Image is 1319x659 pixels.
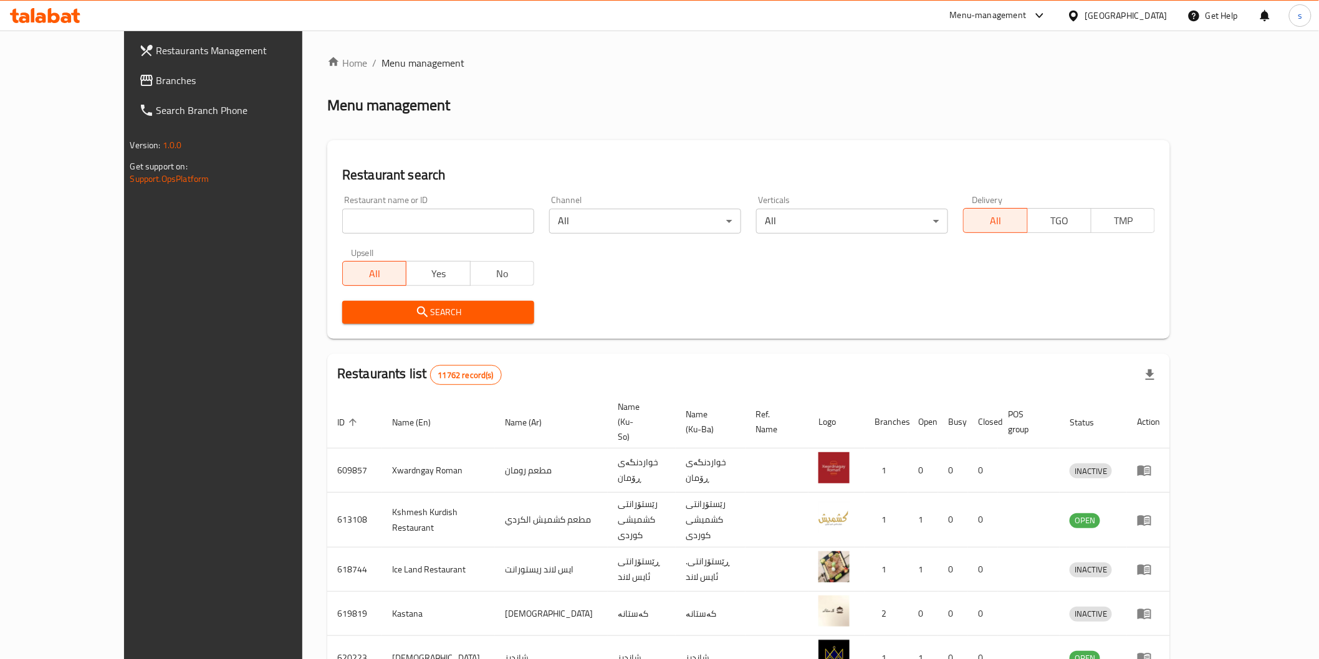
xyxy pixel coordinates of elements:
[342,301,534,324] button: Search
[470,261,534,286] button: No
[963,208,1027,233] button: All
[342,261,406,286] button: All
[163,137,182,153] span: 1.0.0
[337,415,361,430] span: ID
[476,265,529,283] span: No
[968,493,998,548] td: 0
[505,415,558,430] span: Name (Ar)
[327,592,382,636] td: 619819
[156,103,334,118] span: Search Branch Phone
[351,249,374,257] label: Upsell
[1070,415,1110,430] span: Status
[129,36,344,65] a: Restaurants Management
[1091,208,1155,233] button: TMP
[1070,513,1100,528] span: OPEN
[608,592,676,636] td: کەستانە
[676,548,746,592] td: .ڕێستۆرانتی ئایس لاند
[908,448,938,493] td: 0
[972,196,1003,204] label: Delivery
[1070,607,1112,622] div: INACTIVE
[1298,9,1302,22] span: s
[969,212,1022,230] span: All
[968,548,998,592] td: 0
[495,448,608,493] td: مطعم رومان
[352,305,524,320] span: Search
[495,592,608,636] td: [DEMOGRAPHIC_DATA]
[1070,562,1112,577] div: INACTIVE
[1135,360,1165,390] div: Export file
[382,493,495,548] td: Kshmesh Kurdish Restaurant
[342,166,1155,184] h2: Restaurant search
[818,551,850,582] img: Ice Land Restaurant
[1070,464,1112,478] span: INACTIVE
[938,548,968,592] td: 0
[392,415,447,430] span: Name (En)
[686,407,731,437] span: Name (Ku-Ba)
[1070,562,1112,577] span: INACTIVE
[968,592,998,636] td: 0
[1027,208,1091,233] button: TGO
[908,493,938,548] td: 1
[676,448,746,493] td: خواردنگەی ڕۆمان
[968,396,998,448] th: Closed
[1127,396,1170,448] th: Action
[129,65,344,95] a: Branches
[865,493,908,548] td: 1
[327,95,450,115] h2: Menu management
[327,55,1170,70] nav: breadcrumb
[381,55,464,70] span: Menu management
[372,55,377,70] li: /
[130,171,209,187] a: Support.OpsPlatform
[1085,9,1168,22] div: [GEOGRAPHIC_DATA]
[156,43,334,58] span: Restaurants Management
[327,548,382,592] td: 618744
[676,592,746,636] td: کەستانە
[618,399,661,444] span: Name (Ku-So)
[818,452,850,483] img: Xwardngay Roman
[938,493,968,548] td: 0
[348,265,401,283] span: All
[865,396,908,448] th: Branches
[382,592,495,636] td: Kastana
[865,548,908,592] td: 1
[1008,407,1045,437] span: POS group
[968,448,998,493] td: 0
[608,448,676,493] td: خواردنگەی ڕۆمان
[908,548,938,592] td: 1
[431,369,501,381] span: 11762 record(s)
[129,95,344,125] a: Search Branch Phone
[382,548,495,592] td: Ice Land Restaurant
[608,493,676,548] td: رێستۆرانتی کشمیشى كوردى
[908,592,938,636] td: 0
[1070,607,1112,621] span: INACTIVE
[865,592,908,636] td: 2
[1137,463,1160,478] div: Menu
[756,209,948,234] div: All
[327,55,367,70] a: Home
[430,365,502,385] div: Total records count
[938,448,968,493] td: 0
[495,493,608,548] td: مطعم كشميش الكردي
[818,595,850,627] img: Kastana
[865,448,908,493] td: 1
[327,493,382,548] td: 613108
[808,396,865,448] th: Logo
[337,364,502,385] h2: Restaurants list
[130,137,161,153] span: Version:
[549,209,741,234] div: All
[755,407,794,437] span: Ref. Name
[676,493,746,548] td: رێستۆرانتی کشمیشى كوردى
[156,73,334,88] span: Branches
[406,261,470,286] button: Yes
[908,396,938,448] th: Open
[608,548,676,592] td: ڕێستۆرانتی ئایس لاند
[950,8,1027,23] div: Menu-management
[342,209,534,234] input: Search for restaurant name or ID..
[1033,212,1086,230] span: TGO
[938,592,968,636] td: 0
[327,448,382,493] td: 609857
[130,158,188,174] span: Get support on:
[382,448,495,493] td: Xwardngay Roman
